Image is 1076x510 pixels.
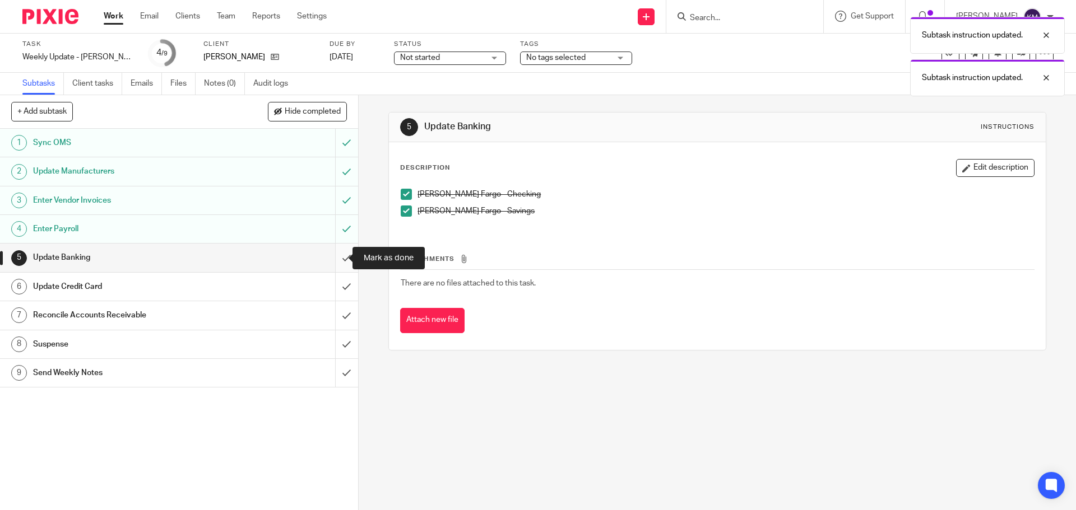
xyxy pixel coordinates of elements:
[981,123,1035,132] div: Instructions
[297,11,327,22] a: Settings
[418,189,1033,200] p: [PERSON_NAME] Fargo - Checking
[33,163,227,180] h1: Update Manufacturers
[203,52,265,63] p: [PERSON_NAME]
[400,308,465,333] button: Attach new file
[394,40,506,49] label: Status
[11,164,27,180] div: 2
[33,192,227,209] h1: Enter Vendor Invoices
[170,73,196,95] a: Files
[11,102,73,121] button: + Add subtask
[22,40,134,49] label: Task
[526,54,586,62] span: No tags selected
[72,73,122,95] a: Client tasks
[1023,8,1041,26] img: svg%3E
[22,52,134,63] div: Weekly Update - Carter
[140,11,159,22] a: Email
[22,73,64,95] a: Subtasks
[203,40,316,49] label: Client
[204,73,245,95] a: Notes (0)
[418,205,1033,217] p: [PERSON_NAME] Fargo - Savings
[33,364,227,381] h1: Send Weekly Notes
[400,163,450,172] p: Description
[33,249,227,266] h1: Update Banking
[11,250,27,266] div: 5
[330,53,353,61] span: [DATE]
[268,102,347,121] button: Hide completed
[424,121,741,133] h1: Update Banking
[520,40,632,49] label: Tags
[11,193,27,208] div: 3
[175,11,200,22] a: Clients
[22,52,134,63] div: Weekly Update - [PERSON_NAME]
[11,279,27,294] div: 6
[400,118,418,136] div: 5
[131,73,162,95] a: Emails
[217,11,235,22] a: Team
[11,221,27,237] div: 4
[22,9,78,24] img: Pixie
[156,46,168,59] div: 4
[104,11,123,22] a: Work
[253,73,296,95] a: Audit logs
[922,72,1023,83] p: Subtask instruction updated.
[401,256,454,262] span: Attachments
[956,159,1035,177] button: Edit description
[252,11,280,22] a: Reports
[11,307,27,323] div: 7
[11,365,27,381] div: 9
[33,278,227,295] h1: Update Credit Card
[33,307,227,324] h1: Reconcile Accounts Receivable
[161,50,168,57] small: /9
[400,54,440,62] span: Not started
[33,134,227,151] h1: Sync OMS
[922,30,1023,41] p: Subtask instruction updated.
[11,336,27,352] div: 8
[330,40,380,49] label: Due by
[33,336,227,353] h1: Suspense
[285,107,341,116] span: Hide completed
[401,279,536,287] span: There are no files attached to this task.
[33,221,227,237] h1: Enter Payroll
[11,135,27,151] div: 1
